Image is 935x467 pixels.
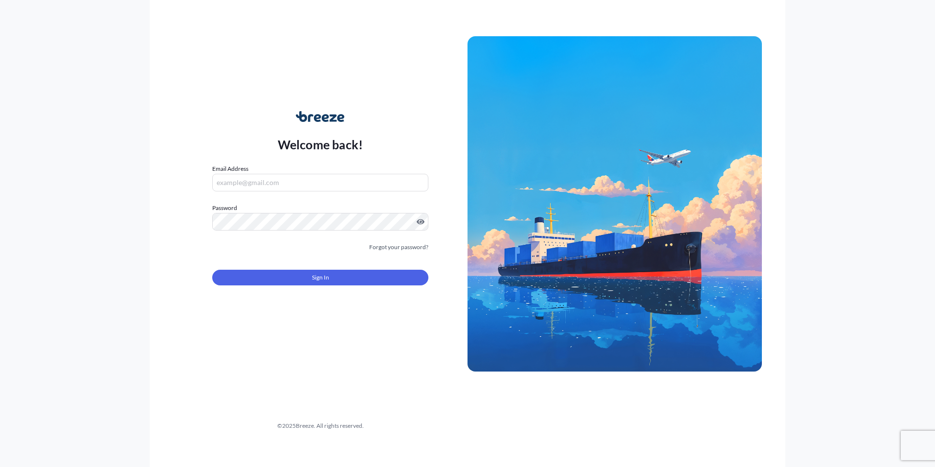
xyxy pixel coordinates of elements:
label: Email Address [212,164,248,174]
a: Forgot your password? [369,242,428,252]
button: Sign In [212,270,428,285]
img: Ship illustration [467,36,762,371]
div: © 2025 Breeze. All rights reserved. [173,421,467,431]
label: Password [212,203,428,213]
p: Welcome back! [278,137,363,152]
button: Show password [417,218,424,226]
span: Sign In [312,273,329,282]
input: example@gmail.com [212,174,428,191]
